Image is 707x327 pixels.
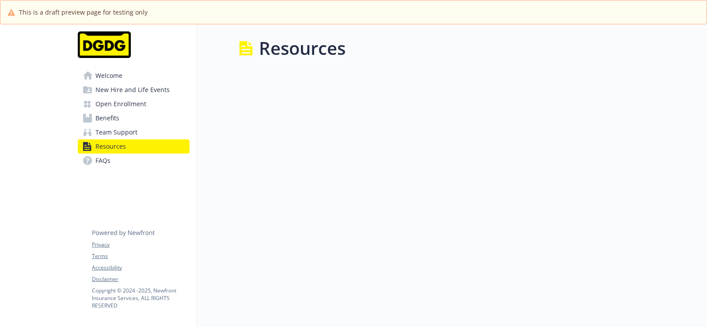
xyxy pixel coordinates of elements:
a: New Hire and Life Events [78,83,190,97]
a: Privacy [92,241,189,249]
a: Benefits [78,111,190,125]
span: Benefits [95,111,119,125]
a: FAQs [78,154,190,168]
span: Team Support [95,125,137,139]
span: FAQs [95,154,110,168]
a: Disclaimer [92,275,189,283]
a: Accessibility [92,264,189,272]
span: Welcome [95,69,122,83]
a: Resources [78,139,190,154]
span: New Hire and Life Events [95,83,170,97]
span: Resources [95,139,126,154]
span: This is a draft preview page for testing only [19,8,148,17]
p: Copyright © 2024 - 2025 , Newfront Insurance Services, ALL RIGHTS RESERVED [92,287,189,309]
a: Terms [92,252,189,260]
h1: Resources [259,35,346,62]
a: Open Enrollment [78,97,190,111]
a: Welcome [78,69,190,83]
span: Open Enrollment [95,97,146,111]
a: Team Support [78,125,190,139]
